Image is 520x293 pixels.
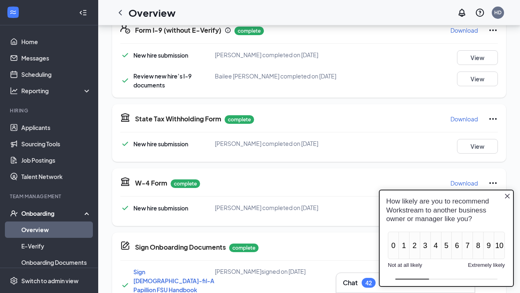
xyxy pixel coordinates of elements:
svg: Ellipses [488,178,498,188]
svg: Checkmark [120,280,130,290]
div: 42 [365,280,372,286]
svg: TaxGovernmentIcon [120,177,130,186]
span: [PERSON_NAME] completed on [DATE] [215,140,318,147]
svg: Settings [10,277,18,285]
a: Talent Network [21,168,91,185]
svg: Checkmark [120,203,130,213]
p: complete [229,244,259,252]
h5: Sign Onboarding Documents [135,243,226,252]
p: complete [225,115,254,124]
a: Sourcing Tools [21,136,91,152]
svg: Info [225,27,231,34]
div: [PERSON_NAME] signed on [DATE] [215,267,341,275]
h5: W-4 Form [135,179,167,188]
button: View [457,72,498,86]
button: Download [450,24,478,37]
svg: Collapse [79,9,87,17]
button: View [457,139,498,154]
svg: WorkstreamLogo [9,8,17,16]
a: Applicants [21,119,91,136]
a: Job Postings [21,152,91,168]
span: Review new hire’s I-9 documents [133,72,191,89]
iframe: Sprig User Feedback Dialog [373,183,520,293]
p: complete [171,179,200,188]
svg: Ellipses [488,25,498,35]
h3: Chat [343,278,358,287]
span: Bailee [PERSON_NAME] completed on [DATE] [215,72,336,80]
span: New hire submission [133,140,188,148]
div: Hiring [10,107,90,114]
a: Scheduling [21,66,91,83]
span: [PERSON_NAME] completed on [DATE] [215,51,318,58]
svg: CompanyDocumentIcon [120,241,130,251]
div: HD [494,9,502,16]
a: Overview [21,221,91,238]
div: Team Management [10,193,90,200]
span: New hire submission [133,204,188,212]
svg: Checkmark [120,50,130,60]
svg: QuestionInfo [475,8,485,18]
a: Messages [21,50,91,66]
div: Onboarding [21,209,84,217]
svg: TaxGovernmentIcon [120,112,130,122]
span: New hire submission [133,51,188,59]
p: Download [450,115,478,123]
h5: Form I-9 (without E-Verify) [135,26,221,35]
button: View [457,50,498,65]
span: [PERSON_NAME] completed on [DATE] [215,204,318,211]
svg: ChevronLeft [115,8,125,18]
p: Download [450,26,478,34]
svg: FormI9EVerifyIcon [120,24,130,34]
svg: Ellipses [488,114,498,124]
button: Download [450,177,478,190]
a: E-Verify [21,238,91,254]
a: Onboarding Documents [21,254,91,271]
svg: Analysis [10,87,18,95]
div: Reporting [21,87,92,95]
div: Switch to admin view [21,277,79,285]
a: Home [21,34,91,50]
button: Download [450,112,478,125]
svg: Checkmark [120,76,130,85]
p: complete [234,27,264,35]
svg: Checkmark [120,139,130,149]
p: Download [450,179,478,187]
svg: UserCheck [10,209,18,217]
svg: Notifications [457,8,467,18]
h5: State Tax Withholding Form [135,114,221,123]
h1: Overview [128,6,176,20]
